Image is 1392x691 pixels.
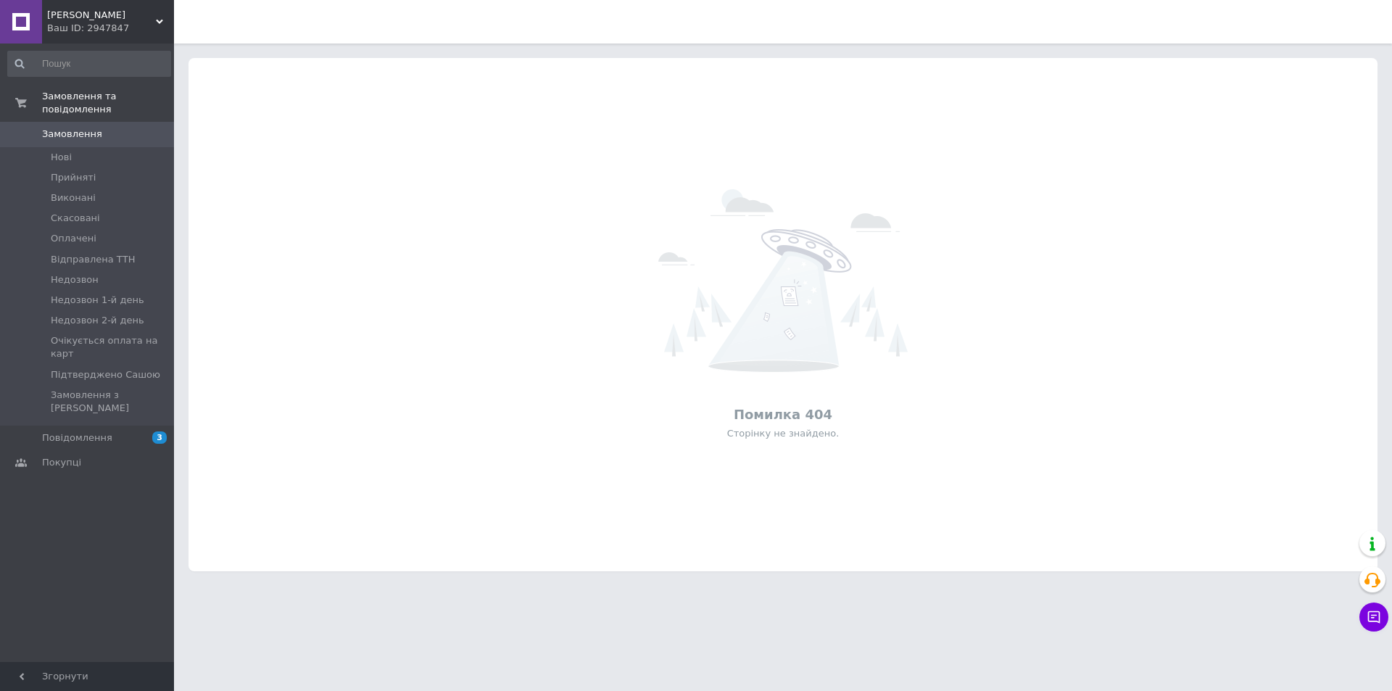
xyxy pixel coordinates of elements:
[51,232,96,245] span: Оплачені
[51,253,135,266] span: Відправлена ТТН
[51,294,144,307] span: Недозвон 1-й день
[51,368,160,381] span: Підтверджено Сашою
[51,389,170,415] span: Замовлення з [PERSON_NAME]
[152,431,167,444] span: 3
[51,151,72,164] span: Нові
[42,456,81,469] span: Покупці
[51,314,144,327] span: Недозвон 2-й день
[7,51,171,77] input: Пошук
[51,171,96,184] span: Прийняті
[42,128,102,141] span: Замовлення
[47,9,156,22] span: Johnny Hair
[196,427,1370,440] div: Сторінку не знайдено.
[42,90,174,116] span: Замовлення та повідомлення
[42,431,112,444] span: Повідомлення
[1359,603,1388,632] button: Чат з покупцем
[51,212,100,225] span: Скасовані
[51,273,99,286] span: Недозвон
[51,191,96,204] span: Виконані
[51,334,170,360] span: Очікується оплата на карт
[196,405,1370,423] div: Помилка 404
[47,22,174,35] div: Ваш ID: 2947847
